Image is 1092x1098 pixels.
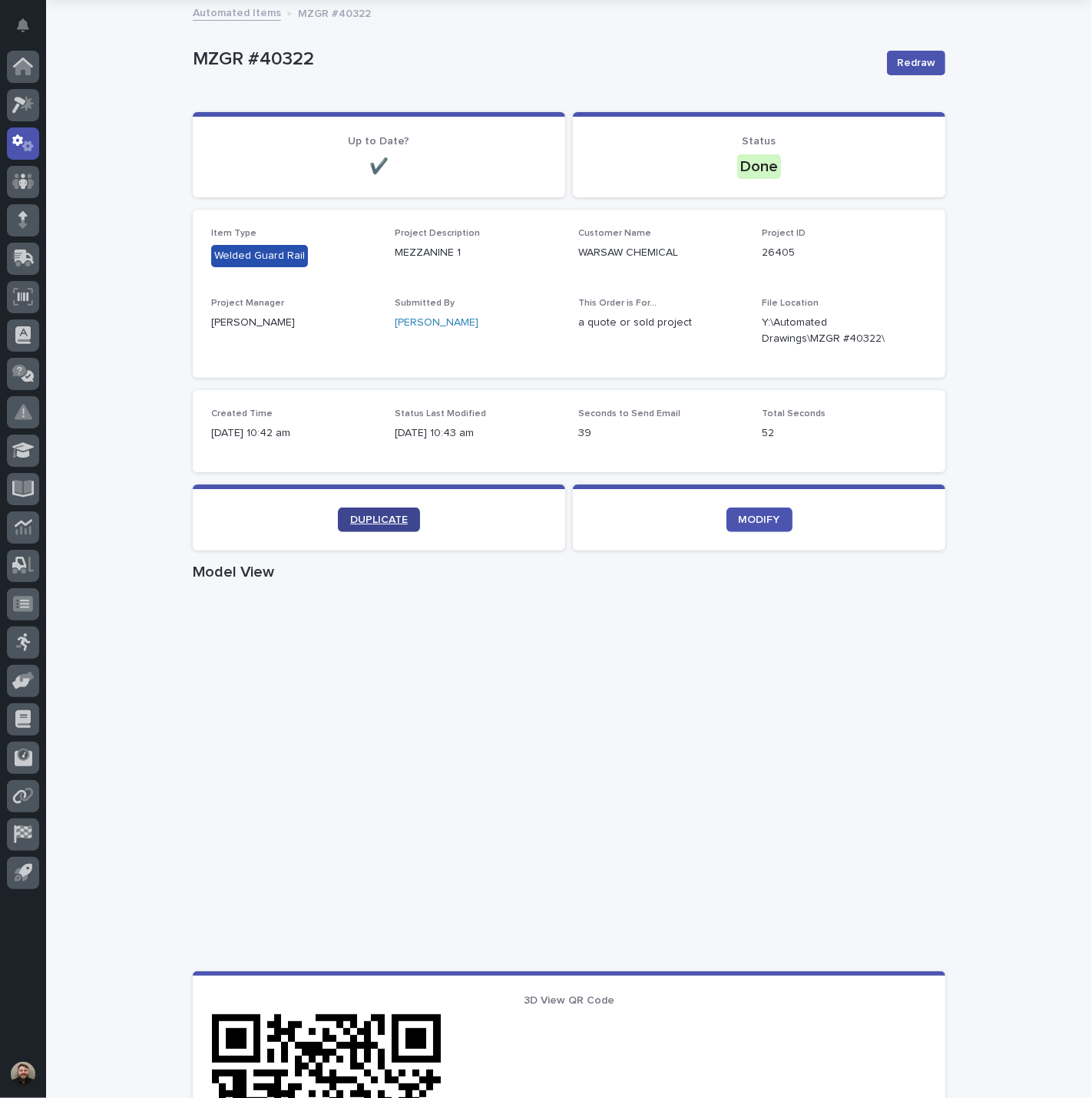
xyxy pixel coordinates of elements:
p: MZGR #40322 [193,48,875,71]
p: a quote or sold project [578,315,743,331]
span: This Order is For... [578,299,657,308]
button: Redraw [887,51,945,75]
div: Welded Guard Rail [211,245,308,267]
p: [PERSON_NAME] [211,315,376,331]
p: 52 [762,425,927,442]
span: Submitted By [395,299,455,308]
button: users-avatar [7,1058,39,1090]
span: Project Manager [211,299,284,308]
span: 3D View QR Code [524,995,614,1006]
span: Total Seconds [762,409,826,418]
span: Status Last Modified [395,409,486,418]
span: Redraw [897,55,935,71]
span: File Location [762,299,819,308]
: Y:\Automated Drawings\MZGR #40322\ [762,315,890,347]
span: MODIFY [739,514,780,525]
p: [DATE] 10:42 am [211,425,376,442]
p: [DATE] 10:43 am [395,425,560,442]
div: Done [737,154,781,179]
p: 39 [578,425,743,442]
p: MZGR #40322 [298,4,371,21]
span: Seconds to Send Email [578,409,680,418]
button: Notifications [7,9,39,41]
span: DUPLICATE [350,514,408,525]
iframe: Model View [193,587,945,971]
div: Notifications [19,18,39,43]
span: Item Type [211,229,256,238]
span: Customer Name [578,229,651,238]
span: Project Description [395,229,480,238]
a: Automated Items [193,3,281,21]
p: 26405 [762,245,927,261]
a: [PERSON_NAME] [395,315,478,331]
p: WARSAW CHEMICAL [578,245,743,261]
span: Status [743,136,776,147]
p: MEZZANINE 1 [395,245,560,261]
h1: Model View [193,563,945,581]
span: Created Time [211,409,273,418]
span: Project ID [762,229,806,238]
span: Up to Date? [349,136,410,147]
a: MODIFY [726,508,793,532]
p: ✔️ [211,157,547,176]
a: DUPLICATE [338,508,420,532]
